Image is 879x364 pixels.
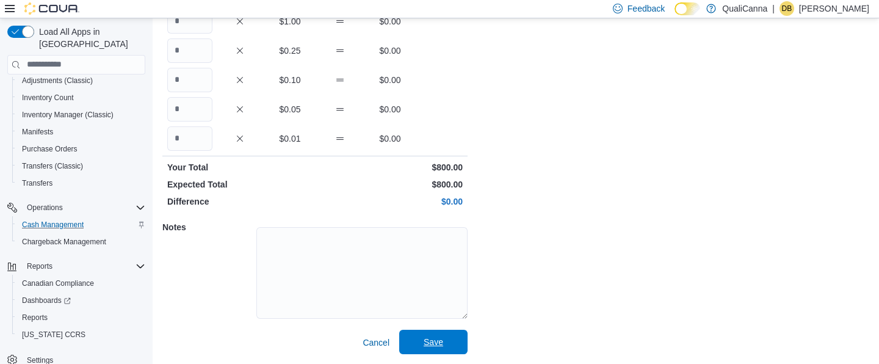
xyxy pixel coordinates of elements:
[367,45,413,57] p: $0.00
[167,38,212,63] input: Quantity
[12,326,150,343] button: [US_STATE] CCRS
[17,159,145,173] span: Transfers (Classic)
[17,217,145,232] span: Cash Management
[22,127,53,137] span: Manifests
[17,107,145,122] span: Inventory Manager (Classic)
[12,72,150,89] button: Adjustments (Classic)
[17,276,145,291] span: Canadian Compliance
[267,103,313,115] p: $0.05
[167,68,212,92] input: Quantity
[167,97,212,122] input: Quantity
[167,126,212,151] input: Quantity
[2,199,150,216] button: Operations
[24,2,79,15] img: Cova
[12,106,150,123] button: Inventory Manager (Classic)
[780,1,794,16] div: Dallin Brenton
[17,142,82,156] a: Purchase Orders
[22,161,83,171] span: Transfers (Classic)
[12,158,150,175] button: Transfers (Classic)
[317,161,463,173] p: $800.00
[17,159,88,173] a: Transfers (Classic)
[722,1,767,16] p: QualiCanna
[17,125,145,139] span: Manifests
[17,73,145,88] span: Adjustments (Classic)
[675,2,700,15] input: Dark Mode
[17,107,118,122] a: Inventory Manager (Classic)
[267,45,313,57] p: $0.25
[2,258,150,275] button: Reports
[22,278,94,288] span: Canadian Compliance
[17,276,99,291] a: Canadian Compliance
[772,1,775,16] p: |
[12,233,150,250] button: Chargeback Management
[799,1,869,16] p: [PERSON_NAME]
[17,293,145,308] span: Dashboards
[162,215,254,239] h5: Notes
[12,140,150,158] button: Purchase Orders
[367,74,413,86] p: $0.00
[17,125,58,139] a: Manifests
[22,144,78,154] span: Purchase Orders
[17,176,145,191] span: Transfers
[317,195,463,208] p: $0.00
[17,176,57,191] a: Transfers
[22,296,71,305] span: Dashboards
[17,310,52,325] a: Reports
[367,133,413,145] p: $0.00
[12,175,150,192] button: Transfers
[22,200,68,215] button: Operations
[782,1,792,16] span: DB
[22,93,74,103] span: Inventory Count
[167,178,313,191] p: Expected Total
[27,203,63,213] span: Operations
[367,103,413,115] p: $0.00
[12,292,150,309] a: Dashboards
[12,216,150,233] button: Cash Management
[12,309,150,326] button: Reports
[17,217,89,232] a: Cash Management
[27,261,52,271] span: Reports
[17,327,145,342] span: Washington CCRS
[17,327,90,342] a: [US_STATE] CCRS
[12,89,150,106] button: Inventory Count
[34,26,145,50] span: Load All Apps in [GEOGRAPHIC_DATA]
[22,237,106,247] span: Chargeback Management
[22,330,85,340] span: [US_STATE] CCRS
[317,178,463,191] p: $800.00
[17,293,76,308] a: Dashboards
[167,9,212,34] input: Quantity
[12,123,150,140] button: Manifests
[22,178,52,188] span: Transfers
[17,142,145,156] span: Purchase Orders
[267,133,313,145] p: $0.01
[17,310,145,325] span: Reports
[12,275,150,292] button: Canadian Compliance
[367,15,413,27] p: $0.00
[17,235,111,249] a: Chargeback Management
[22,259,145,274] span: Reports
[17,235,145,249] span: Chargeback Management
[17,90,79,105] a: Inventory Count
[22,313,48,322] span: Reports
[17,73,98,88] a: Adjustments (Classic)
[22,200,145,215] span: Operations
[628,2,665,15] span: Feedback
[22,110,114,120] span: Inventory Manager (Classic)
[267,74,313,86] p: $0.10
[22,76,93,86] span: Adjustments (Classic)
[167,195,313,208] p: Difference
[363,337,389,349] span: Cancel
[424,336,443,348] span: Save
[22,259,57,274] button: Reports
[167,161,313,173] p: Your Total
[22,220,84,230] span: Cash Management
[267,15,313,27] p: $1.00
[399,330,468,354] button: Save
[358,330,394,355] button: Cancel
[17,90,145,105] span: Inventory Count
